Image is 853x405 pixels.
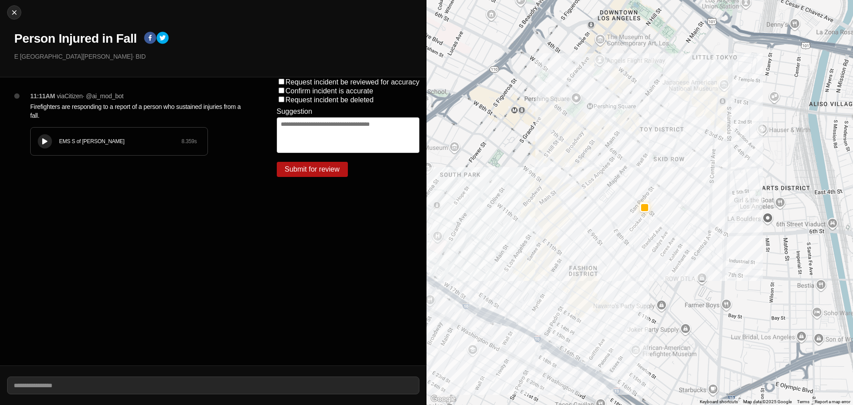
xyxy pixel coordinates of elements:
img: Google [429,393,458,405]
label: Confirm incident is accurate [286,87,373,95]
div: 8.359 s [181,138,197,145]
label: Request incident be reviewed for accuracy [286,78,420,86]
div: EMS S of [PERSON_NAME] [59,138,181,145]
p: via Citizen · @ ai_mod_bot [57,92,124,100]
h1: Person Injured in Fall [14,31,137,47]
label: Suggestion [277,108,312,116]
button: Submit for review [277,162,348,177]
button: twitter [156,32,169,46]
button: Keyboard shortcuts [700,399,738,405]
p: Firefighters are responding to a report of a person who sustained injuries from a fall. [30,102,241,120]
p: 11:11AM [30,92,55,100]
button: cancel [7,5,21,20]
label: Request incident be deleted [286,96,374,104]
img: cancel [10,8,19,17]
span: Map data ©2025 Google [743,399,792,404]
a: Report a map error [815,399,850,404]
p: E [GEOGRAPHIC_DATA][PERSON_NAME] · BID [14,52,419,61]
a: Open this area in Google Maps (opens a new window) [429,393,458,405]
button: facebook [144,32,156,46]
a: Terms (opens in new tab) [797,399,809,404]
